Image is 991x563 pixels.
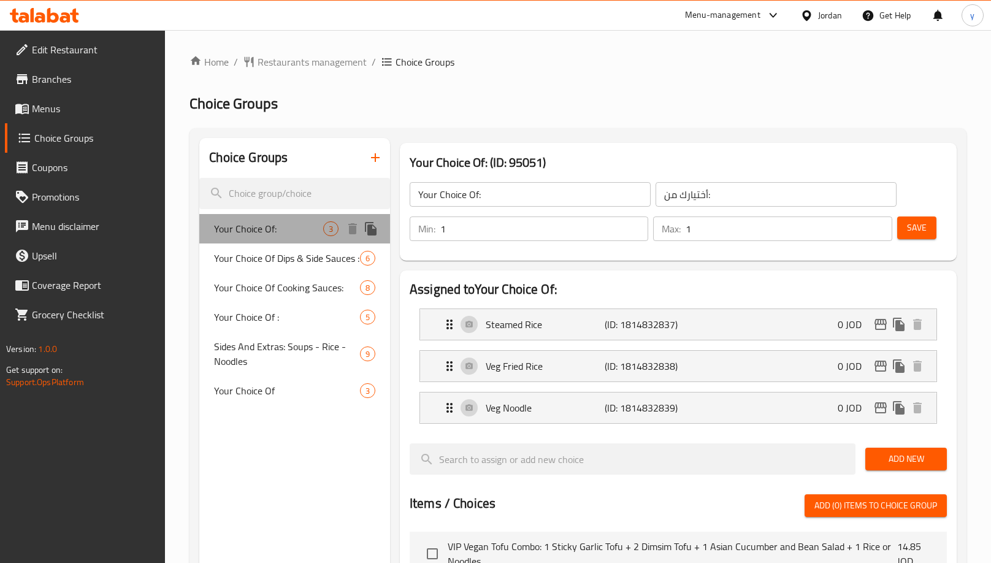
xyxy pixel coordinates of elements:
button: duplicate [890,315,908,334]
span: 8 [361,282,375,294]
span: Your Choice Of: [214,221,323,236]
h2: Items / Choices [410,494,496,513]
span: Your Choice Of : [214,310,360,324]
span: 5 [361,312,375,323]
span: 3 [361,385,375,397]
span: Add New [875,451,937,467]
li: Expand [410,304,947,345]
nav: breadcrumb [189,55,966,69]
a: Branches [5,64,166,94]
span: y [970,9,974,22]
button: duplicate [890,357,908,375]
div: Choices [323,221,339,236]
a: Coverage Report [5,270,166,300]
p: (ID: 1814832838) [605,359,684,373]
div: Choices [360,347,375,361]
span: Coverage Report [32,278,156,293]
a: Coupons [5,153,166,182]
span: Grocery Checklist [32,307,156,322]
a: Choice Groups [5,123,166,153]
span: Save [907,220,927,236]
input: search [199,178,390,209]
button: delete [908,399,927,417]
a: Edit Restaurant [5,35,166,64]
p: Max: [662,221,681,236]
a: Menus [5,94,166,123]
div: Your Choice Of :5 [199,302,390,332]
span: Menu disclaimer [32,219,156,234]
li: / [372,55,376,69]
div: Expand [420,351,936,381]
button: Add (0) items to choice group [805,494,947,517]
a: Upsell [5,241,166,270]
button: delete [343,220,362,238]
p: Min: [418,221,435,236]
span: 3 [324,223,338,235]
button: edit [871,357,890,375]
span: Choice Groups [189,90,278,117]
div: Sides And Extras: Soups - Rice - Noodles9 [199,332,390,376]
span: 1.0.0 [38,341,57,357]
div: Your Choice Of3 [199,376,390,405]
div: Choices [360,383,375,398]
p: Steamed Rice [486,317,605,332]
li: Expand [410,345,947,387]
p: 0 JOD [838,400,871,415]
button: edit [871,315,890,334]
p: 0 JOD [838,317,871,332]
div: Choices [360,280,375,295]
span: Your Choice Of Dips & Side Sauces : [214,251,360,266]
span: Promotions [32,190,156,204]
div: Expand [420,309,936,340]
p: 0 JOD [838,359,871,373]
div: Choices [360,310,375,324]
a: Home [189,55,229,69]
div: Choices [360,251,375,266]
span: Version: [6,341,36,357]
span: Your Choice Of Cooking Sauces: [214,280,360,295]
h3: Your Choice Of: (ID: 95051) [410,153,947,172]
span: Sides And Extras: Soups - Rice - Noodles [214,339,360,369]
button: duplicate [890,399,908,417]
span: Coupons [32,160,156,175]
a: Restaurants management [243,55,367,69]
a: Menu disclaimer [5,212,166,241]
p: (ID: 1814832839) [605,400,684,415]
input: search [410,443,855,475]
span: 6 [361,253,375,264]
div: Your Choice Of Cooking Sauces:8 [199,273,390,302]
button: Save [897,216,936,239]
a: Support.OpsPlatform [6,374,84,390]
a: Grocery Checklist [5,300,166,329]
span: Your Choice Of [214,383,360,398]
li: Expand [410,387,947,429]
p: Veg Noodle [486,400,605,415]
span: 9 [361,348,375,360]
a: Promotions [5,182,166,212]
div: Your Choice Of:3deleteduplicate [199,214,390,243]
span: Choice Groups [396,55,454,69]
p: (ID: 1814832837) [605,317,684,332]
span: Branches [32,72,156,86]
span: Edit Restaurant [32,42,156,57]
div: Jordan [818,9,842,22]
span: Upsell [32,248,156,263]
span: Add (0) items to choice group [814,498,937,513]
h2: Choice Groups [209,148,288,167]
div: Your Choice Of Dips & Side Sauces :6 [199,243,390,273]
span: Get support on: [6,362,63,378]
span: Choice Groups [34,131,156,145]
div: Menu-management [685,8,760,23]
div: Expand [420,393,936,423]
li: / [234,55,238,69]
button: delete [908,315,927,334]
button: Add New [865,448,947,470]
button: duplicate [362,220,380,238]
span: Restaurants management [258,55,367,69]
button: edit [871,399,890,417]
span: Menus [32,101,156,116]
button: delete [908,357,927,375]
h2: Assigned to Your Choice Of: [410,280,947,299]
p: Veg Fried Rice [486,359,605,373]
